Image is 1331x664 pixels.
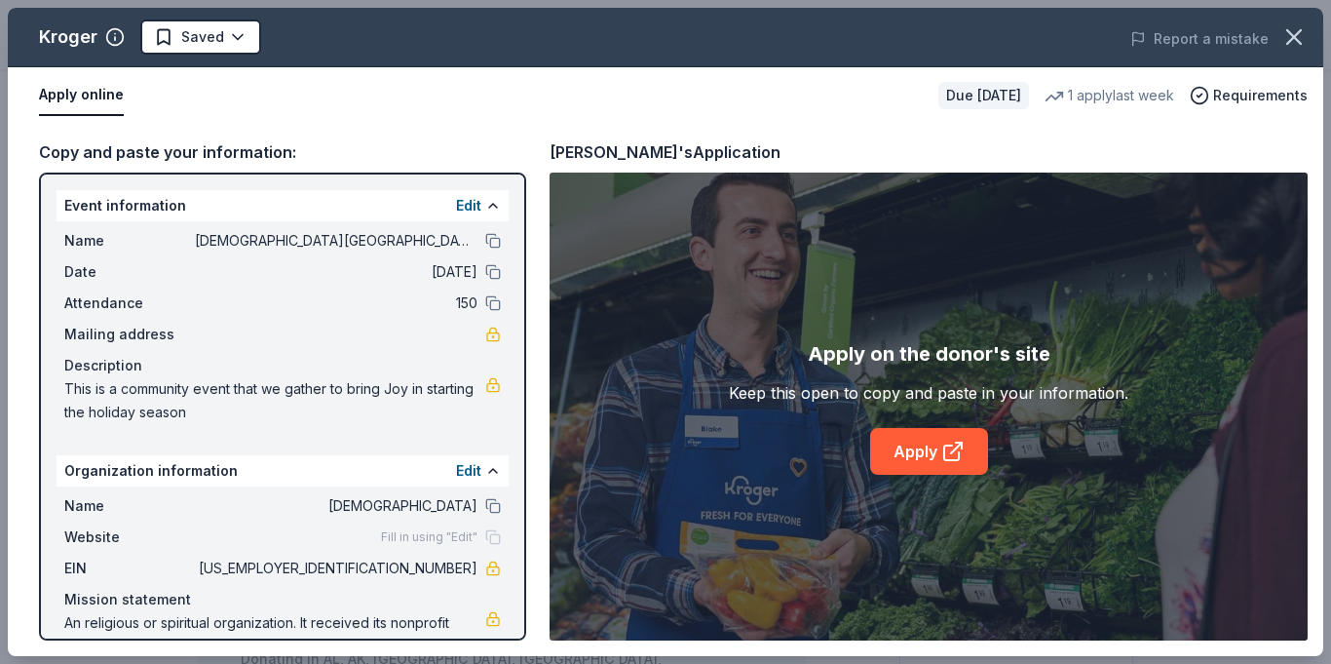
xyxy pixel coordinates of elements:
[57,190,509,221] div: Event information
[64,260,195,284] span: Date
[1130,27,1269,51] button: Report a mistake
[64,354,501,377] div: Description
[64,494,195,518] span: Name
[64,229,195,253] span: Name
[938,82,1029,109] div: Due [DATE]
[381,529,477,545] span: Fill in using "Edit"
[64,557,195,580] span: EIN
[729,381,1128,405] div: Keep this open to copy and paste in your information.
[1213,84,1308,107] span: Requirements
[64,292,195,315] span: Attendance
[64,323,195,346] span: Mailing address
[64,526,195,549] span: Website
[808,338,1050,370] div: Apply on the donor's site
[64,588,501,611] div: Mission statement
[195,494,477,518] span: [DEMOGRAPHIC_DATA]
[195,229,477,253] span: [DEMOGRAPHIC_DATA][GEOGRAPHIC_DATA] Annual Joy Night
[870,428,988,475] a: Apply
[39,21,97,53] div: Kroger
[195,260,477,284] span: [DATE]
[64,611,485,658] span: An religious or spiritual organization. It received its nonprofit status in [DATE].
[39,75,124,116] button: Apply online
[550,139,780,165] div: [PERSON_NAME]'s Application
[140,20,261,55] button: Saved
[1045,84,1174,107] div: 1 apply last week
[456,194,481,217] button: Edit
[1190,84,1308,107] button: Requirements
[39,139,526,165] div: Copy and paste your information:
[195,557,477,580] span: [US_EMPLOYER_IDENTIFICATION_NUMBER]
[456,459,481,483] button: Edit
[195,292,477,315] span: 150
[181,25,224,49] span: Saved
[57,455,509,487] div: Organization information
[64,377,485,424] span: This is a community event that we gather to bring Joy in starting the holiday season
